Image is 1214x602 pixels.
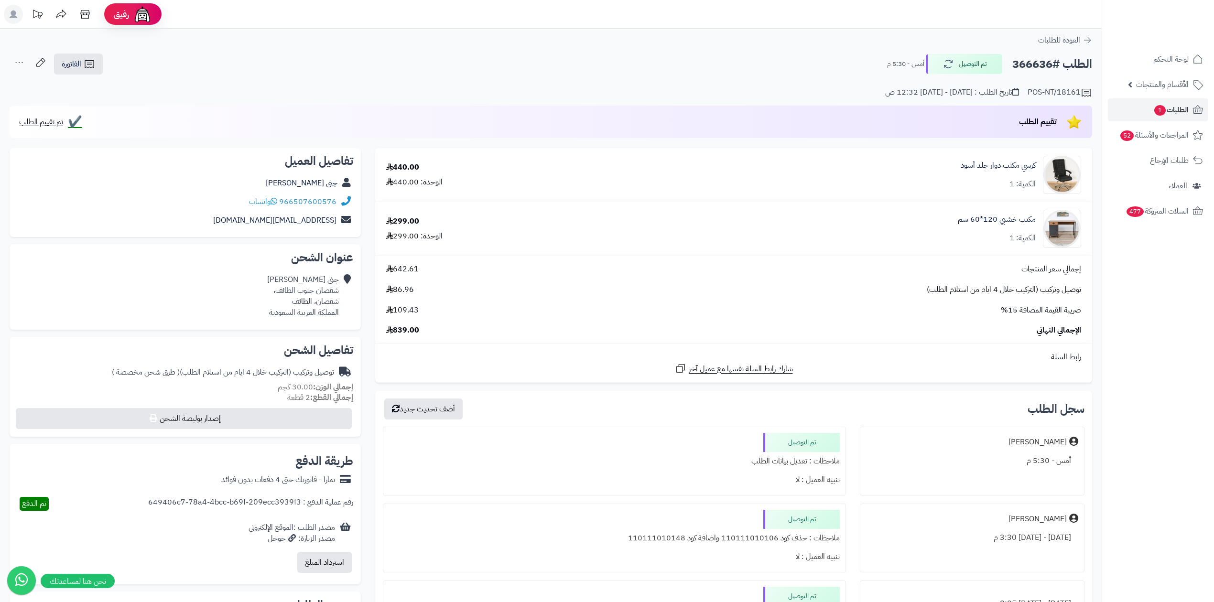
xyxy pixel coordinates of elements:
a: العودة للطلبات [1038,34,1092,46]
img: ai-face.png [133,5,152,24]
a: السلات المتروكة477 [1108,200,1208,223]
span: لوحة التحكم [1153,53,1189,66]
div: POS-NT/18161 [1028,87,1092,98]
span: ( طرق شحن مخصصة ) [112,366,180,378]
div: تم التوصيل [763,510,840,529]
a: تحديثات المنصة [25,5,49,26]
div: تاريخ الطلب : [DATE] - [DATE] 12:32 ص [885,87,1019,98]
div: تمارا - فاتورتك حتى 4 دفعات بدون فوائد [221,474,335,485]
a: الطلبات1 [1108,98,1208,121]
div: ملاحظات : حذف كود 110111010106 واضافة كود 110111010148 [389,529,840,548]
div: رابط السلة [379,352,1088,363]
a: [EMAIL_ADDRESS][DOMAIN_NAME] [213,215,336,226]
span: الإجمالي النهائي [1037,325,1081,336]
img: 1744892112-1-90x90.jpg [1043,156,1081,194]
h2: تفاصيل العميل [17,155,353,167]
a: 966507600576 [279,196,336,207]
span: المراجعات والأسئلة [1119,129,1189,142]
a: ✔️ تم تقييم الطلب [19,116,82,128]
span: طلبات الإرجاع [1150,154,1189,167]
a: العملاء [1108,174,1208,197]
div: تم التوصيل [763,433,840,452]
a: لوحة التحكم [1108,48,1208,71]
button: استرداد المبلغ [297,552,352,573]
span: رفيق [114,9,129,20]
span: ✔️ [68,116,82,128]
span: 642.61 [386,264,419,275]
img: logo-2.png [1149,24,1205,44]
div: 299.00 [386,216,419,227]
span: تم الدفع [22,498,46,509]
button: إصدار بوليصة الشحن [16,408,352,429]
a: شارك رابط السلة نفسها مع عميل آخر [675,363,793,375]
div: الكمية: 1 [1009,233,1036,244]
div: [DATE] - [DATE] 3:30 م [866,528,1078,547]
div: ملاحظات : تعديل بيانات الطلب [389,452,840,471]
div: الكمية: 1 [1009,179,1036,190]
div: 440.00 [386,162,419,173]
span: 109.43 [386,305,419,316]
a: المراجعات والأسئلة52 [1108,124,1208,147]
span: العملاء [1169,179,1187,193]
span: 839.00 [386,325,419,336]
a: جنى [PERSON_NAME] [266,177,337,189]
a: الفاتورة [54,54,103,75]
small: أمس - 5:30 م [887,59,924,69]
div: تنبيه العميل : لا [389,471,840,489]
span: 477 [1127,206,1144,217]
span: إجمالي سعر المنتجات [1021,264,1081,275]
span: 1 [1154,105,1166,116]
div: الوحدة: 440.00 [386,177,443,188]
a: طلبات الإرجاع [1108,149,1208,172]
h2: طريقة الدفع [295,455,353,467]
small: 2 قطعة [287,392,353,403]
h3: سجل الطلب [1028,403,1084,415]
span: ضريبة القيمة المضافة 15% [1001,305,1081,316]
span: شارك رابط السلة نفسها مع عميل آخر [689,364,793,375]
span: الأقسام والمنتجات [1136,78,1189,91]
span: الفاتورة [62,58,81,70]
span: تم تقييم الطلب [19,116,63,128]
a: كرسي مكتب دوار جلد أسود [961,160,1036,171]
span: 52 [1120,130,1134,141]
span: 86.96 [386,284,414,295]
a: واتساب [249,196,277,207]
span: العودة للطلبات [1038,34,1080,46]
img: 1742158878-1-90x90.jpg [1043,210,1081,248]
h2: الطلب #366636 [1012,54,1092,74]
div: [PERSON_NAME] [1008,437,1067,448]
div: مصدر الزيارة: جوجل [249,533,335,544]
div: جنى [PERSON_NAME] شقصان جنوب الطائف، شقصان، الطائف المملكة العربية السعودية [267,274,339,318]
span: تقييم الطلب [1019,116,1057,128]
a: مكتب خشبي 120*60 سم [958,214,1036,225]
strong: إجمالي الوزن: [313,381,353,393]
span: السلات المتروكة [1126,204,1189,218]
div: توصيل وتركيب (التركيب خلال 4 ايام من استلام الطلب) [112,367,334,378]
div: [PERSON_NAME] [1008,514,1067,525]
button: تم التوصيل [926,54,1002,74]
button: أضف تحديث جديد [384,398,463,419]
div: الوحدة: 299.00 [386,231,443,242]
h2: عنوان الشحن [17,252,353,263]
div: تنبيه العميل : لا [389,548,840,566]
div: رقم عملية الدفع : 649406c7-78a4-4bcc-b69f-209ecc3939f3 [148,497,353,511]
small: 30.00 كجم [278,381,353,393]
span: توصيل وتركيب (التركيب خلال 4 ايام من استلام الطلب) [927,284,1081,295]
strong: إجمالي القطع: [310,392,353,403]
h2: تفاصيل الشحن [17,344,353,356]
span: الطلبات [1153,103,1189,117]
div: أمس - 5:30 م [866,451,1078,470]
div: مصدر الطلب :الموقع الإلكتروني [249,522,335,544]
